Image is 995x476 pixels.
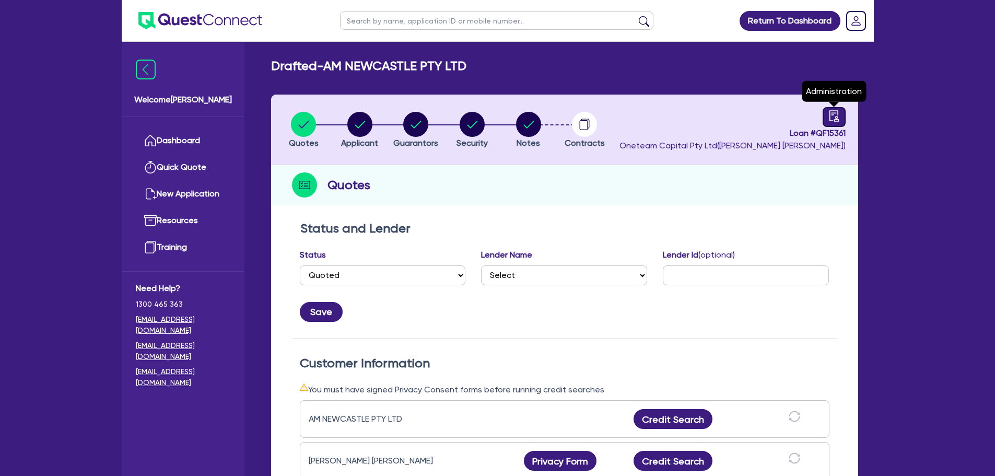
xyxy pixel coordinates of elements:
[327,176,370,194] h2: Quotes
[136,181,230,207] a: New Application
[619,141,846,150] span: Oneteam Capital Pty Ltd ( [PERSON_NAME] [PERSON_NAME] )
[136,154,230,181] a: Quick Quote
[300,302,343,322] button: Save
[828,110,840,122] span: audit
[134,94,232,106] span: Welcome [PERSON_NAME]
[300,383,308,391] span: warning
[309,455,439,467] div: [PERSON_NAME] [PERSON_NAME]
[292,172,317,198] img: step-icon
[698,250,735,260] span: (optional)
[136,207,230,234] a: Resources
[309,413,439,425] div: AM NEWCASTLE PTY LTD
[136,234,230,261] a: Training
[300,249,326,261] label: Status
[300,356,829,371] h2: Customer Information
[842,7,870,34] a: Dropdown toggle
[565,138,605,148] span: Contracts
[300,383,829,396] div: You must have signed Privacy Consent forms before running credit searches
[789,411,800,422] span: sync
[288,111,319,150] button: Quotes
[289,138,319,148] span: Quotes
[300,221,829,236] h2: Status and Lender
[136,282,230,295] span: Need Help?
[341,138,378,148] span: Applicant
[740,11,840,31] a: Return To Dashboard
[517,138,540,148] span: Notes
[136,314,230,336] a: [EMAIL_ADDRESS][DOMAIN_NAME]
[786,452,803,470] button: sync
[136,60,156,79] img: icon-menu-close
[136,127,230,154] a: Dashboard
[789,452,800,464] span: sync
[138,12,262,29] img: quest-connect-logo-blue
[144,214,157,227] img: resources
[341,111,379,150] button: Applicant
[136,366,230,388] a: [EMAIL_ADDRESS][DOMAIN_NAME]
[144,241,157,253] img: training
[634,451,713,471] button: Credit Search
[393,111,439,150] button: Guarantors
[619,127,846,140] span: Loan # QF15361
[481,249,532,261] label: Lender Name
[144,161,157,173] img: quick-quote
[144,188,157,200] img: new-application
[634,409,713,429] button: Credit Search
[393,138,438,148] span: Guarantors
[271,59,466,74] h2: Drafted - AM NEWCASTLE PTY LTD
[786,410,803,428] button: sync
[456,138,488,148] span: Security
[564,111,605,150] button: Contracts
[663,249,735,261] label: Lender Id
[456,111,488,150] button: Security
[823,107,846,127] a: audit
[516,111,542,150] button: Notes
[802,81,866,102] div: Administration
[136,299,230,310] span: 1300 465 363
[136,340,230,362] a: [EMAIL_ADDRESS][DOMAIN_NAME]
[524,451,597,471] button: Privacy Form
[340,11,653,30] input: Search by name, application ID or mobile number...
